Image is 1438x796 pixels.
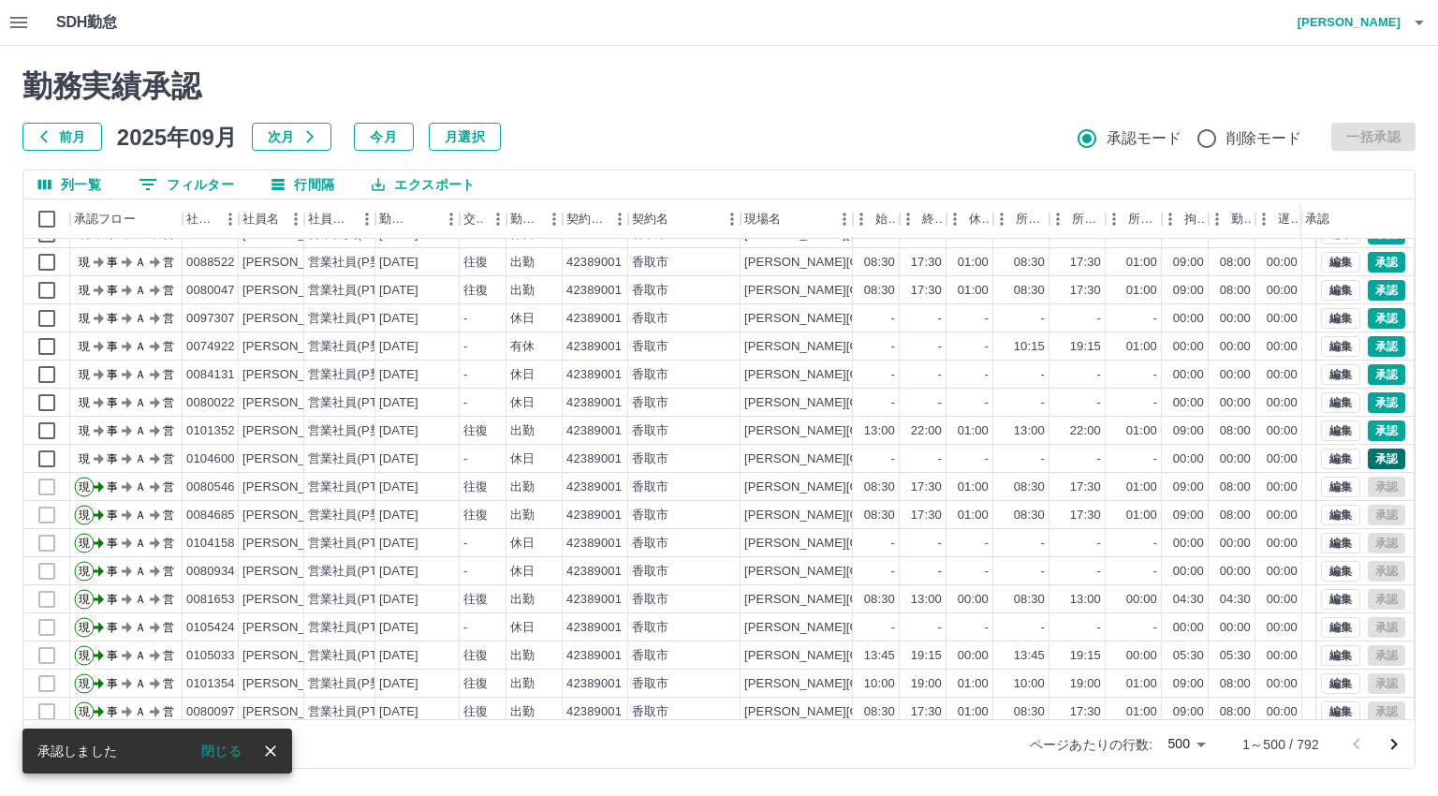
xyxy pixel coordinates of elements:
text: Ａ [135,340,146,353]
div: 10:15 [1014,338,1045,356]
div: 01:00 [958,282,989,300]
div: 00:00 [1267,479,1298,496]
div: 42389001 [566,422,622,440]
div: - [1153,366,1157,384]
div: 42389001 [566,507,622,524]
div: 0074922 [186,338,235,356]
div: 00:00 [1173,366,1204,384]
text: 事 [107,284,118,297]
span: 削除モード [1226,127,1302,150]
div: 08:30 [864,507,895,524]
text: Ａ [135,480,146,494]
div: [DATE] [379,479,418,496]
button: メニュー [718,205,746,233]
button: 編集 [1321,645,1360,666]
button: 編集 [1321,252,1360,273]
text: 現 [79,284,90,297]
div: 営業社員(PT契約) [308,282,406,300]
div: 休日 [510,394,535,412]
div: 出勤 [510,282,535,300]
div: 08:00 [1220,479,1251,496]
div: 香取市 [632,479,668,496]
text: 事 [107,340,118,353]
text: Ａ [135,284,146,297]
div: [PERSON_NAME][GEOGRAPHIC_DATA]周辺地区複合公共施設 [744,338,1098,356]
div: 契約コード [566,199,606,239]
h2: 勤務実績承認 [22,68,1416,104]
div: 営業社員(P契約) [308,366,399,384]
button: エクスポート [357,170,490,199]
div: 勤務区分 [506,199,563,239]
div: 所定開始 [993,199,1049,239]
div: 22:00 [911,422,942,440]
div: 営業社員(P契約) [308,254,399,272]
text: 現 [79,452,90,465]
text: 事 [107,256,118,269]
div: [DATE] [379,254,418,272]
div: 00:00 [1220,450,1251,468]
text: 事 [107,452,118,465]
button: 編集 [1321,392,1360,413]
text: 営 [163,368,174,381]
div: - [463,338,467,356]
button: 編集 [1321,701,1360,722]
div: - [463,450,467,468]
div: 17:30 [911,507,942,524]
div: [PERSON_NAME] [242,338,345,356]
div: 08:00 [1220,254,1251,272]
div: 0080546 [186,479,235,496]
div: 42389001 [566,282,622,300]
div: 営業社員(P契約) [308,338,399,356]
div: 現場名 [741,199,853,239]
div: 終業 [922,199,943,239]
div: - [985,450,989,468]
div: 営業社員(PT契約) [308,310,406,328]
button: 編集 [1321,280,1360,301]
div: 09:00 [1173,282,1204,300]
button: 月選択 [429,123,501,151]
div: 17:30 [1070,479,1101,496]
div: 拘束 [1184,199,1205,239]
div: 00:00 [1267,450,1298,468]
div: - [1041,394,1045,412]
div: - [1097,310,1101,328]
div: 0080022 [186,394,235,412]
text: Ａ [135,312,146,325]
button: 行間隔 [257,170,349,199]
div: 有休 [510,338,535,356]
button: メニュー [830,205,858,233]
button: 編集 [1321,533,1360,553]
div: [PERSON_NAME][GEOGRAPHIC_DATA]周辺地区複合公共施設 [744,479,1098,496]
h5: 2025年09月 [117,123,237,151]
div: 00:00 [1173,394,1204,412]
div: [PERSON_NAME] [242,507,345,524]
div: [PERSON_NAME][GEOGRAPHIC_DATA]周辺地区複合公共施設 [744,422,1098,440]
div: [PERSON_NAME] [242,366,345,384]
div: 00:00 [1267,310,1298,328]
div: 社員名 [239,199,304,239]
text: 事 [107,368,118,381]
div: - [463,394,467,412]
div: 出勤 [510,479,535,496]
div: [PERSON_NAME] [242,479,345,496]
div: 00:00 [1267,254,1298,272]
div: - [1097,394,1101,412]
div: 勤務区分 [510,199,540,239]
div: - [938,394,942,412]
div: 19:15 [1070,338,1101,356]
div: 01:00 [1126,282,1157,300]
div: - [985,366,989,384]
div: - [1153,310,1157,328]
button: 今月 [354,123,414,151]
div: [DATE] [379,394,418,412]
span: 承認モード [1107,127,1182,150]
div: - [985,394,989,412]
div: - [891,338,895,356]
div: 勤務日 [375,199,460,239]
div: 00:00 [1220,338,1251,356]
div: 00:00 [1267,394,1298,412]
div: [PERSON_NAME][GEOGRAPHIC_DATA]周辺地区複合公共施設 [744,450,1098,468]
div: - [985,310,989,328]
div: 0101352 [186,422,235,440]
div: 01:00 [958,422,989,440]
